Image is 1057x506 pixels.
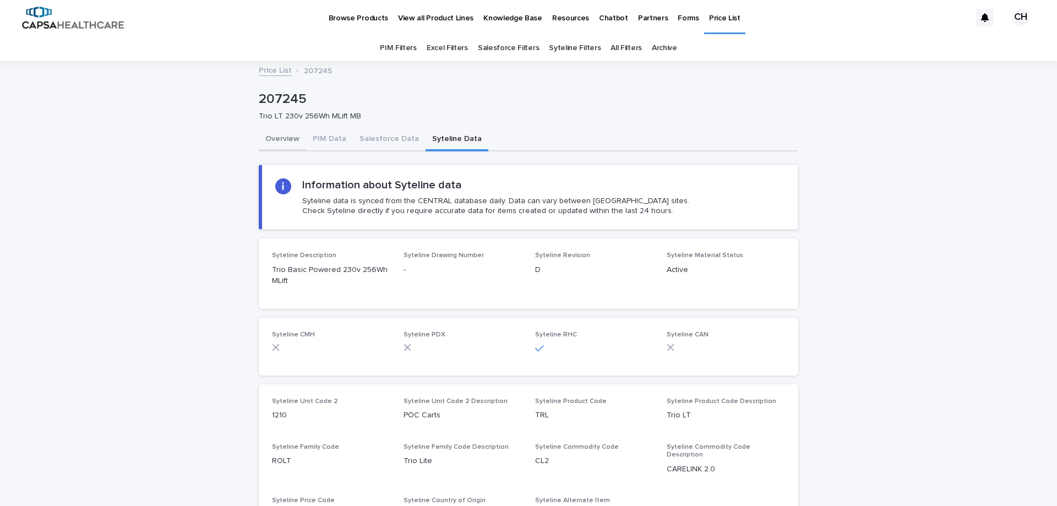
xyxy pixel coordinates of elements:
a: PIM Filters [380,35,417,61]
span: Syteline Country of Origin [404,497,486,504]
img: B5p4sRfuTuC72oLToeu7 [22,7,124,29]
p: Trio LT 230v 256Wh MLift MB [259,112,789,121]
span: Syteline CMH [272,331,315,338]
span: Syteline Drawing Number [404,252,484,259]
p: TRL [535,410,653,421]
p: CARELINK 2.0 [667,464,785,475]
p: 207245 [304,64,332,76]
a: Excel Filters [427,35,468,61]
p: Syteline data is synced from the CENTRAL database daily. Data can vary between [GEOGRAPHIC_DATA] ... [302,196,689,216]
button: Overview [259,128,306,151]
span: Syteline PDX [404,331,445,338]
span: Syteline CAN [667,331,709,338]
span: Syteline Unit Code 2 Description [404,398,508,405]
p: Trio Lite [404,455,522,467]
span: Syteline Family Code Description [404,444,509,450]
span: Syteline Revision [535,252,590,259]
a: Price List [259,63,292,76]
p: Trio LT [667,410,785,421]
p: 1210 [272,410,390,421]
div: CH [1012,9,1029,26]
a: Syteline Filters [549,35,601,61]
span: Syteline Alternate Item [535,497,610,504]
span: Syteline RHC [535,331,577,338]
a: Salesforce Filters [478,35,539,61]
p: CL2 [535,455,653,467]
span: Syteline Family Code [272,444,339,450]
p: - [404,264,522,276]
p: 207245 [259,91,794,107]
p: ROLT [272,455,390,467]
span: Syteline Commodity Code [535,444,619,450]
p: D [535,264,653,276]
span: Syteline Product Code Description [667,398,776,405]
span: Syteline Description [272,252,336,259]
span: Syteline Unit Code 2 [272,398,338,405]
span: Syteline Price Code [272,497,335,504]
p: Active [667,264,785,276]
a: Archive [652,35,677,61]
a: All Filters [611,35,642,61]
button: Syteline Data [426,128,488,151]
button: Salesforce Data [353,128,426,151]
h2: Information about Syteline data [302,178,461,192]
button: PIM Data [306,128,353,151]
span: Syteline Commodity Code Description [667,444,750,458]
span: Syteline Material Status [667,252,743,259]
p: Trio Basic Powered 230v 256Wh MLift [272,264,390,287]
span: Syteline Product Code [535,398,607,405]
p: POC Carts [404,410,522,421]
